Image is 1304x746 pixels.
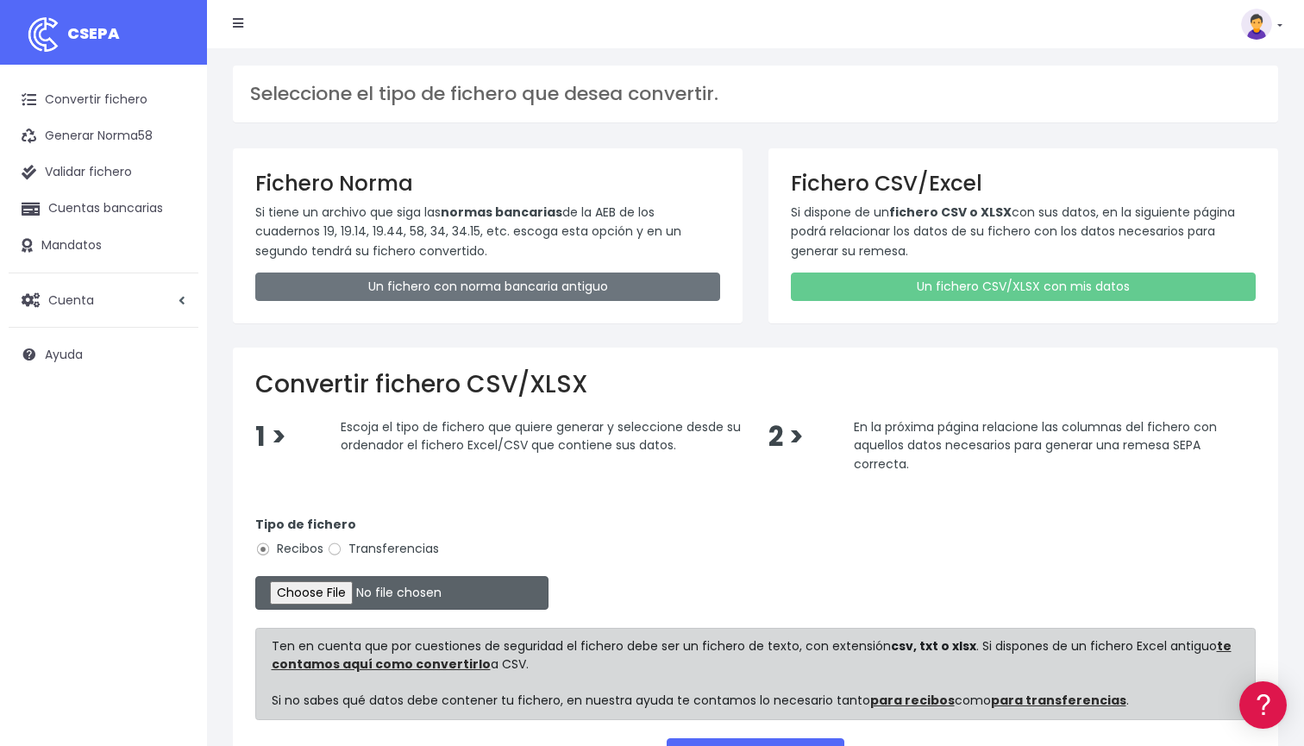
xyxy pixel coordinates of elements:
[17,120,328,136] div: Información general
[791,171,1256,196] h3: Fichero CSV/Excel
[991,692,1126,709] a: para transferencias
[255,540,323,558] label: Recibos
[255,628,1256,720] div: Ten en cuenta que por cuestiones de seguridad el fichero debe ser un fichero de texto, con extens...
[1241,9,1272,40] img: profile
[17,370,328,397] a: General
[768,418,804,455] span: 2 >
[9,82,198,118] a: Convertir fichero
[67,22,120,44] span: CSEPA
[791,203,1256,260] p: Si dispone de un con sus datos, en la siguiente página podrá relacionar los datos de su fichero c...
[22,13,65,56] img: logo
[9,154,198,191] a: Validar fichero
[17,218,328,245] a: Formatos
[17,461,328,492] button: Contáctanos
[250,83,1261,105] h3: Seleccione el tipo de fichero que desea convertir.
[17,414,328,430] div: Programadores
[791,273,1256,301] a: Un fichero CSV/XLSX con mis datos
[441,204,562,221] strong: normas bancarias
[854,417,1217,472] span: En la próxima página relacione las columnas del fichero con aquellos datos necesarios para genera...
[891,637,976,655] strong: csv, txt o xlsx
[17,245,328,272] a: Problemas habituales
[48,291,94,308] span: Cuenta
[255,273,720,301] a: Un fichero con norma bancaria antiguo
[255,370,1256,399] h2: Convertir fichero CSV/XLSX
[255,171,720,196] h3: Fichero Norma
[17,191,328,207] div: Convertir ficheros
[255,516,356,533] strong: Tipo de fichero
[327,540,439,558] label: Transferencias
[9,118,198,154] a: Generar Norma58
[9,336,198,373] a: Ayuda
[341,417,741,454] span: Escoja el tipo de fichero que quiere generar y seleccione desde su ordenador el fichero Excel/CSV...
[272,637,1232,673] a: te contamos aquí como convertirlo
[237,497,332,513] a: POWERED BY ENCHANT
[889,204,1012,221] strong: fichero CSV o XLSX
[9,191,198,227] a: Cuentas bancarias
[17,147,328,173] a: Información general
[17,441,328,467] a: API
[9,228,198,264] a: Mandatos
[17,342,328,359] div: Facturación
[17,272,328,298] a: Videotutoriales
[870,692,955,709] a: para recibos
[255,203,720,260] p: Si tiene un archivo que siga las de la AEB de los cuadernos 19, 19.14, 19.44, 58, 34, 34.15, etc....
[45,346,83,363] span: Ayuda
[17,298,328,325] a: Perfiles de empresas
[9,282,198,318] a: Cuenta
[255,418,286,455] span: 1 >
